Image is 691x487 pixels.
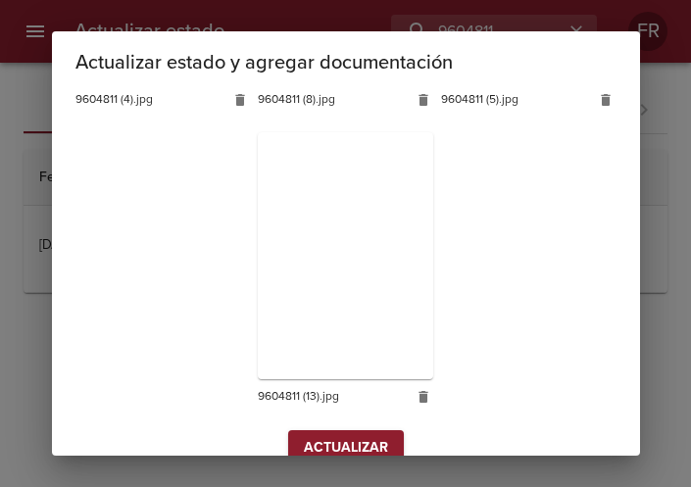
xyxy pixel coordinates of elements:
span: 9604811 (13).jpg [258,387,404,407]
button: Actualizar [288,430,404,466]
h2: Actualizar estado y agregar documentación [75,47,617,78]
span: 9604811 (4).jpg [75,90,222,110]
span: 9604811 (8).jpg [258,90,404,110]
span: 9604811 (5).jpg [441,90,587,110]
span: Actualizar [304,436,388,461]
